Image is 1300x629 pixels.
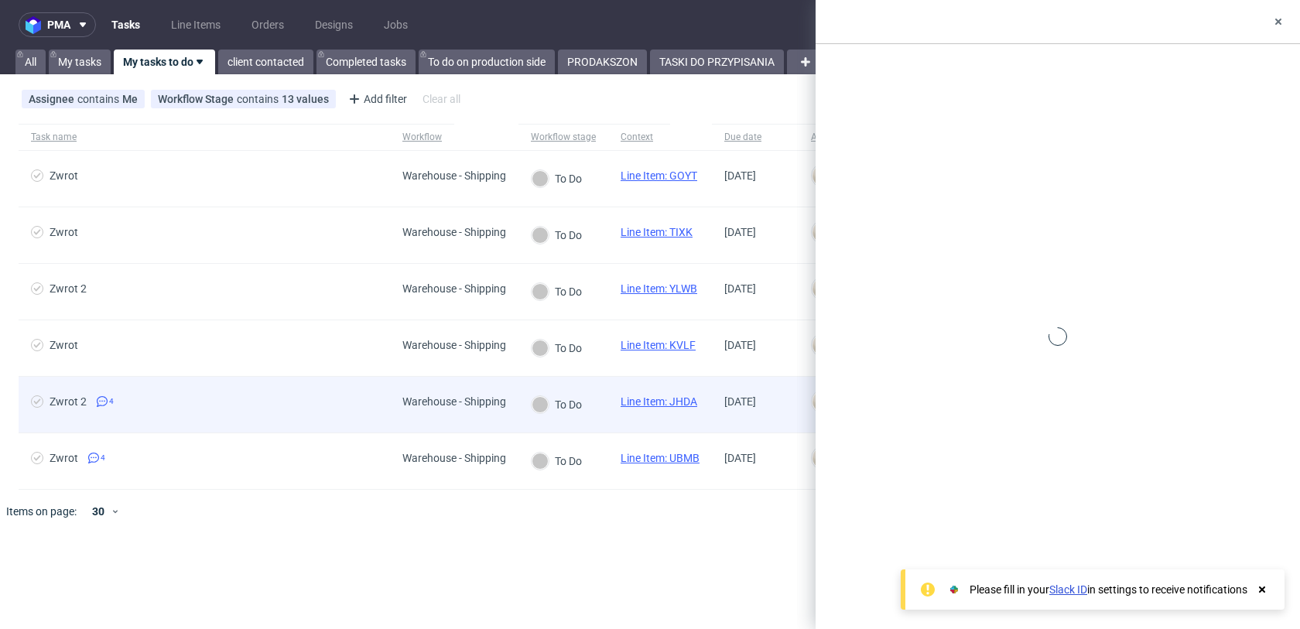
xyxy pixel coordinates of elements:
[402,395,506,408] div: Warehouse - Shipping
[50,282,87,295] div: Zwrot 2
[532,453,582,470] div: To Do
[29,93,77,105] span: Assignee
[621,395,697,408] a: Line Item: JHDA
[621,226,693,238] a: Line Item: TIXK
[109,395,114,408] span: 4
[531,131,596,143] div: Workflow stage
[621,452,700,464] a: Line Item: UBMB
[50,226,78,238] div: Zwrot
[621,169,697,182] a: Line Item: GOYT
[650,50,784,74] a: TASKI DO PRZYPISANIA
[724,339,756,351] span: [DATE]
[724,395,756,408] span: [DATE]
[532,340,582,357] div: To Do
[558,50,647,74] a: PRODAKSZON
[218,50,313,74] a: client contacted
[621,282,697,295] a: Line Item: YLWB
[47,19,70,30] span: pma
[1049,583,1087,596] a: Slack ID
[402,226,506,238] div: Warehouse - Shipping
[342,87,410,111] div: Add filter
[162,12,230,37] a: Line Items
[306,12,362,37] a: Designs
[114,50,215,74] a: My tasks to do
[970,582,1247,597] div: Please fill in your in settings to receive notifications
[50,395,87,408] div: Zwrot 2
[122,93,138,105] div: Me
[402,131,442,143] div: Workflow
[49,50,111,74] a: My tasks
[50,452,78,464] div: Zwrot
[532,170,582,187] div: To Do
[15,50,46,74] a: All
[532,283,582,300] div: To Do
[50,169,78,182] div: Zwrot
[724,131,786,144] span: Due date
[237,93,282,105] span: contains
[19,12,96,37] button: pma
[77,93,122,105] span: contains
[946,582,962,597] img: Slack
[83,501,111,522] div: 30
[375,12,417,37] a: Jobs
[532,396,582,413] div: To Do
[532,227,582,244] div: To Do
[621,131,658,143] div: Context
[26,16,47,34] img: logo
[724,169,756,182] span: [DATE]
[282,93,329,105] div: 13 values
[419,88,464,110] div: Clear all
[50,339,78,351] div: Zwrot
[402,282,506,295] div: Warehouse - Shipping
[402,452,506,464] div: Warehouse - Shipping
[101,452,105,464] span: 4
[102,12,149,37] a: Tasks
[242,12,293,37] a: Orders
[724,452,756,464] span: [DATE]
[724,282,756,295] span: [DATE]
[402,339,506,351] div: Warehouse - Shipping
[724,226,756,238] span: [DATE]
[621,339,696,351] a: Line Item: KVLF
[402,169,506,182] div: Warehouse - Shipping
[31,131,378,144] span: Task name
[158,93,237,105] span: Workflow Stage
[419,50,555,74] a: To do on production side
[316,50,416,74] a: Completed tasks
[6,504,77,519] span: Items on page:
